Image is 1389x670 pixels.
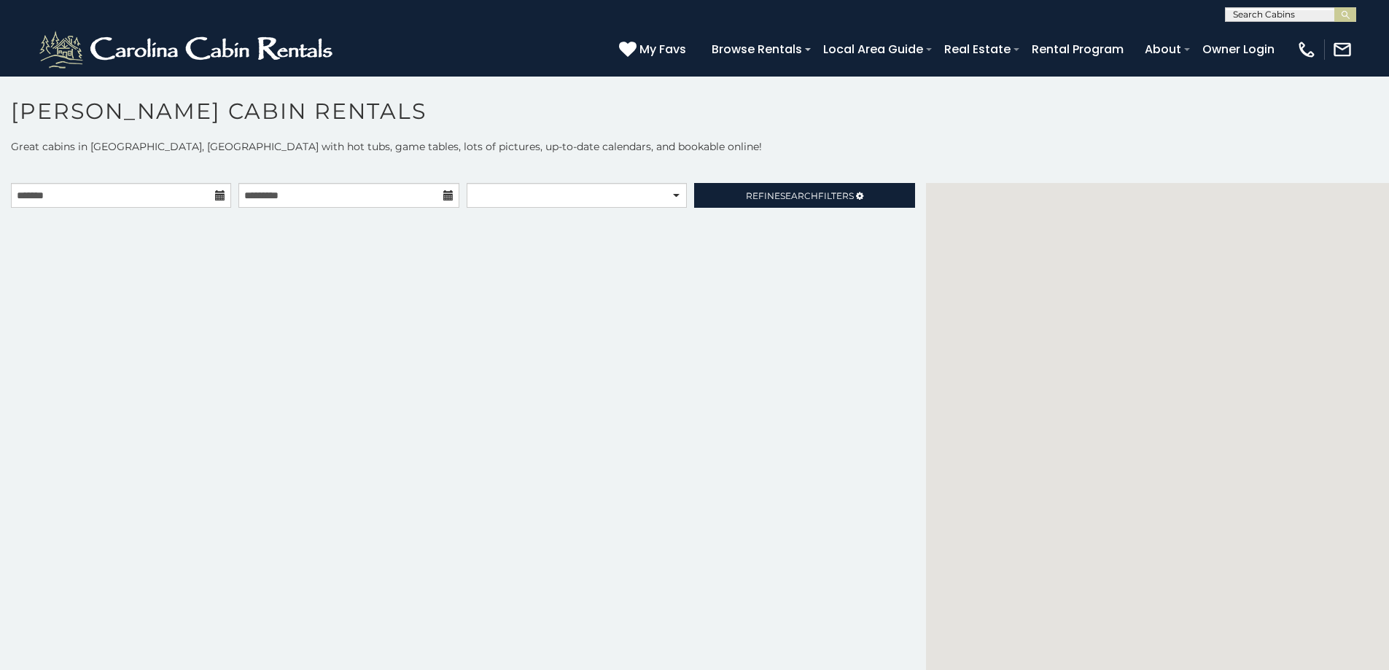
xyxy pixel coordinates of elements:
[937,36,1018,62] a: Real Estate
[1332,39,1353,60] img: mail-regular-white.png
[1137,36,1188,62] a: About
[1195,36,1282,62] a: Owner Login
[1024,36,1131,62] a: Rental Program
[816,36,930,62] a: Local Area Guide
[780,190,818,201] span: Search
[619,40,690,59] a: My Favs
[639,40,686,58] span: My Favs
[36,28,339,71] img: White-1-2.png
[746,190,854,201] span: Refine Filters
[704,36,809,62] a: Browse Rentals
[1296,39,1317,60] img: phone-regular-white.png
[694,183,914,208] a: RefineSearchFilters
